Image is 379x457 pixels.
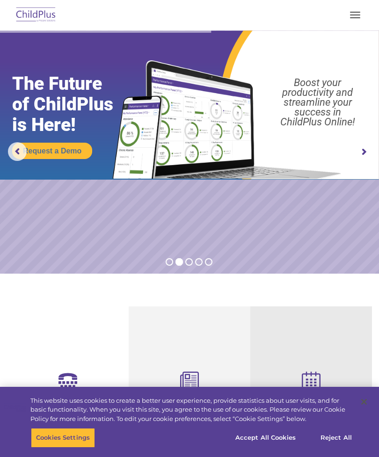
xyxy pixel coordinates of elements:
[230,428,301,448] button: Accept All Cookies
[12,73,133,135] rs-layer: The Future of ChildPlus is Here!
[14,4,58,26] img: ChildPlus by Procare Solutions
[307,428,365,448] button: Reject All
[31,428,95,448] button: Cookies Settings
[30,396,353,424] div: This website uses cookies to create a better user experience, provide statistics about user visit...
[262,78,374,127] rs-layer: Boost your productivity and streamline your success in ChildPlus Online!
[354,392,374,412] button: Close
[12,143,92,159] a: Request a Demo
